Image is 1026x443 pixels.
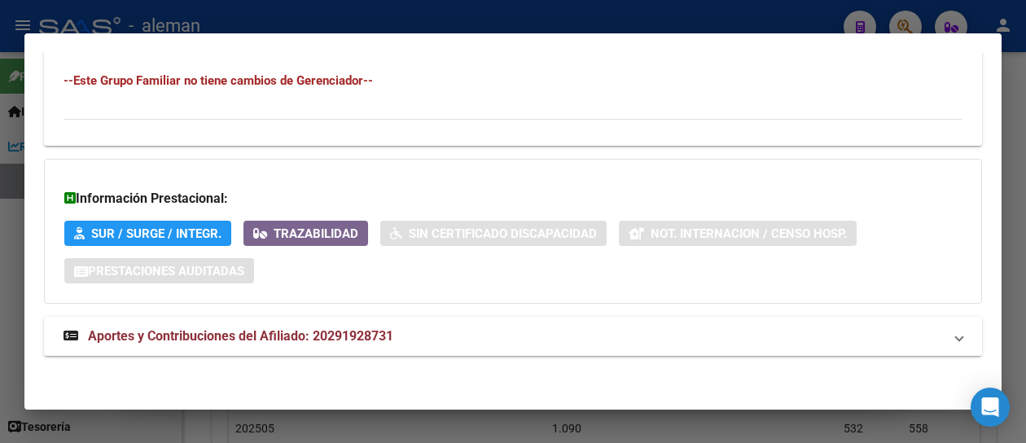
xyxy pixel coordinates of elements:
span: Sin Certificado Discapacidad [409,226,597,241]
span: Aportes y Contribuciones del Afiliado: 20291928731 [88,328,393,344]
span: Prestaciones Auditadas [88,264,244,279]
button: Trazabilidad [243,221,368,246]
h4: --Este Grupo Familiar no tiene cambios de Gerenciador-- [64,72,962,90]
span: Trazabilidad [274,226,358,241]
button: Sin Certificado Discapacidad [380,221,607,246]
h3: Información Prestacional: [64,189,962,208]
span: Not. Internacion / Censo Hosp. [651,226,847,241]
button: Prestaciones Auditadas [64,258,254,283]
span: SUR / SURGE / INTEGR. [91,226,221,241]
button: SUR / SURGE / INTEGR. [64,221,231,246]
div: Open Intercom Messenger [971,388,1010,427]
button: Not. Internacion / Censo Hosp. [619,221,857,246]
mat-expansion-panel-header: Aportes y Contribuciones del Afiliado: 20291928731 [44,317,982,356]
